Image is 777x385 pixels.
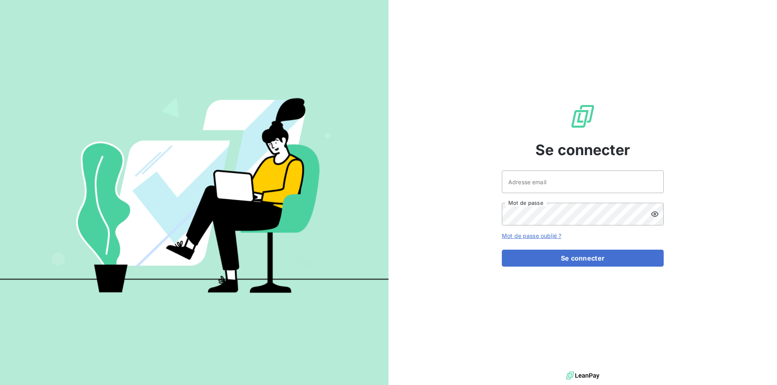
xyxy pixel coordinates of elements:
[502,250,664,267] button: Se connecter
[502,170,664,193] input: placeholder
[502,232,561,239] a: Mot de passe oublié ?
[566,370,599,382] img: logo
[535,139,630,161] span: Se connecter
[570,103,596,129] img: Logo LeanPay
